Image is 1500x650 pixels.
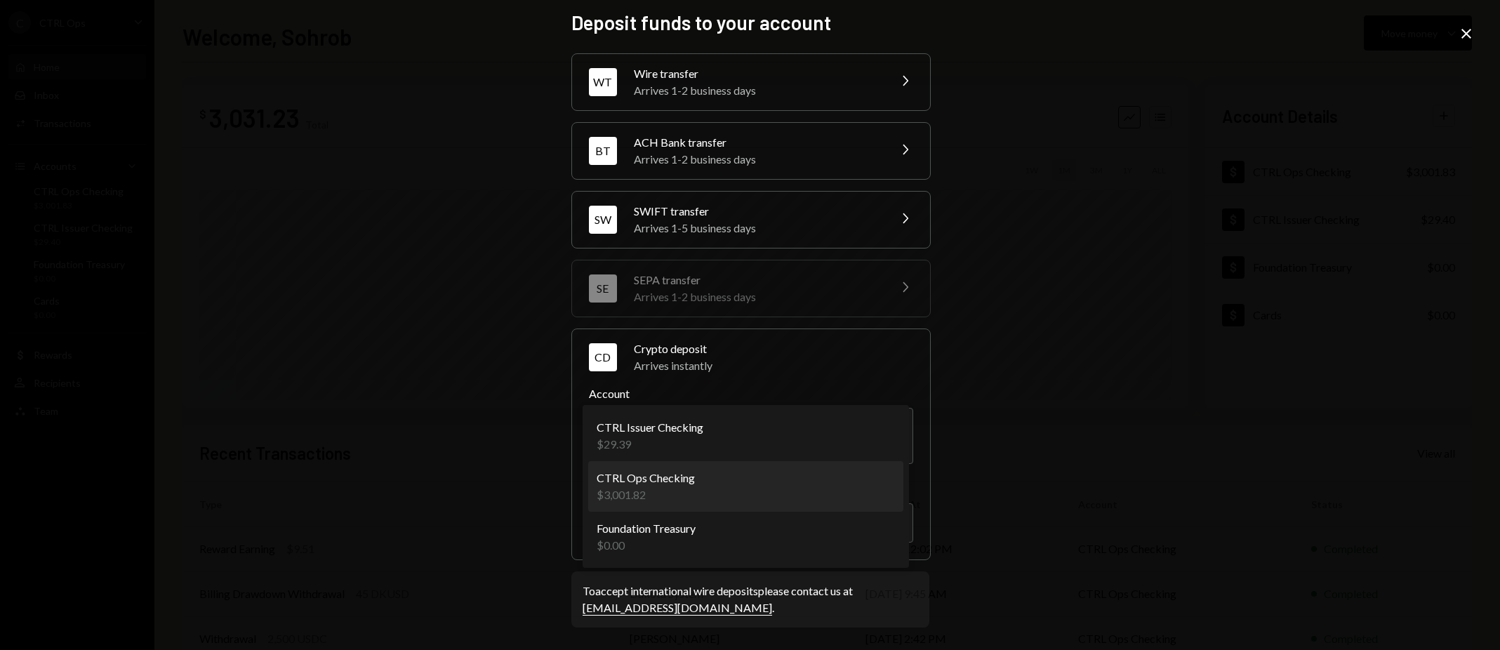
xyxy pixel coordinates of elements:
[589,68,617,96] div: WT
[634,288,880,305] div: Arrives 1-2 business days
[634,220,880,237] div: Arrives 1-5 business days
[634,134,880,151] div: ACH Bank transfer
[634,65,880,82] div: Wire transfer
[589,385,913,402] label: Account
[589,343,617,371] div: CD
[597,486,695,503] div: $3,001.82
[634,203,880,220] div: SWIFT transfer
[597,537,696,554] div: $0.00
[634,357,913,374] div: Arrives instantly
[571,9,929,37] h2: Deposit funds to your account
[634,272,880,288] div: SEPA transfer
[589,206,617,234] div: SW
[597,470,695,486] div: CTRL Ops Checking
[597,419,703,436] div: CTRL Issuer Checking
[634,340,913,357] div: Crypto deposit
[589,137,617,165] div: BT
[597,520,696,537] div: Foundation Treasury
[597,436,703,453] div: $29.39
[634,151,880,168] div: Arrives 1-2 business days
[589,274,617,303] div: SE
[634,82,880,99] div: Arrives 1-2 business days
